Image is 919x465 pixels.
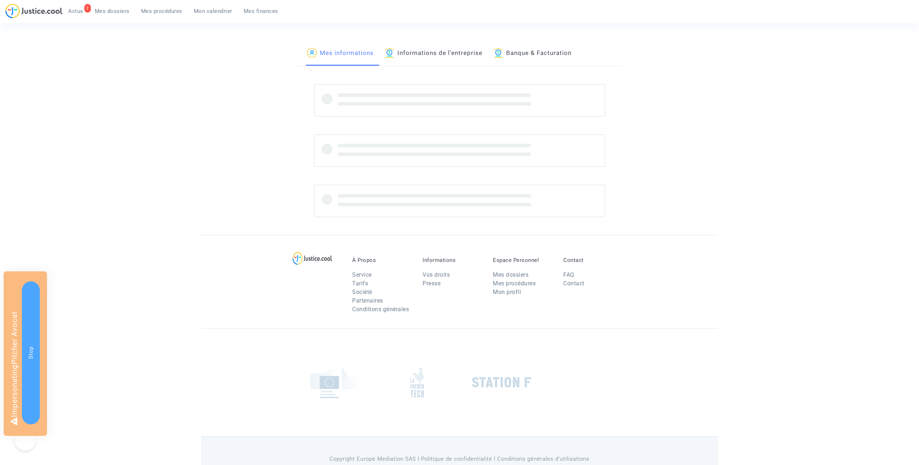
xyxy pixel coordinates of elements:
a: Mes informations [307,41,374,66]
img: french_tech.png [410,367,424,398]
img: stationf.png [472,377,531,388]
a: 2Actus [62,6,89,17]
a: Société [352,289,372,295]
iframe: Help Scout Beacon - Open [14,429,36,451]
img: icon-banque.svg [384,48,395,58]
a: FAQ [563,271,574,278]
a: Banque & Facturation [493,41,572,66]
p: À Propos [352,257,412,263]
p: Informations [423,257,482,263]
a: Conditions générales [352,306,409,313]
img: jc-logo.svg [5,4,62,18]
span: Actus [68,8,83,14]
img: logo-lg.svg [293,252,332,265]
a: Partenaires [352,297,383,304]
a: Informations de l'entreprise [384,41,482,66]
a: Mes dossiers [493,271,528,278]
img: icon-passager.svg [307,48,317,58]
span: Mon calendrier [194,8,232,14]
p: Contact [563,257,623,263]
span: Stop [28,346,34,359]
span: Mes dossiers [95,8,130,14]
p: Espace Personnel [493,257,552,263]
div: 2 [84,4,91,13]
p: Copyright Europe Mediation SAS l Politique de confidentialité l Conditions générales d’utilisa... [296,455,623,464]
button: Stop [22,281,40,424]
a: Mes dossiers [89,6,135,17]
a: Mes procédures [135,6,188,17]
img: europe_commision.png [311,367,355,398]
div: Impersonating [4,271,47,436]
a: Vos droits [423,271,450,278]
a: Mon calendrier [188,6,238,17]
span: Mes finances [244,8,278,14]
a: Presse [423,280,440,287]
span: Mes procédures [141,8,182,14]
a: Contact [563,280,584,287]
a: Mon profil [493,289,521,295]
a: Mes procédures [493,280,536,287]
a: Service [352,271,372,278]
a: Tarifs [352,280,368,287]
a: Mes finances [238,6,284,17]
img: icon-banque.svg [493,48,503,58]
